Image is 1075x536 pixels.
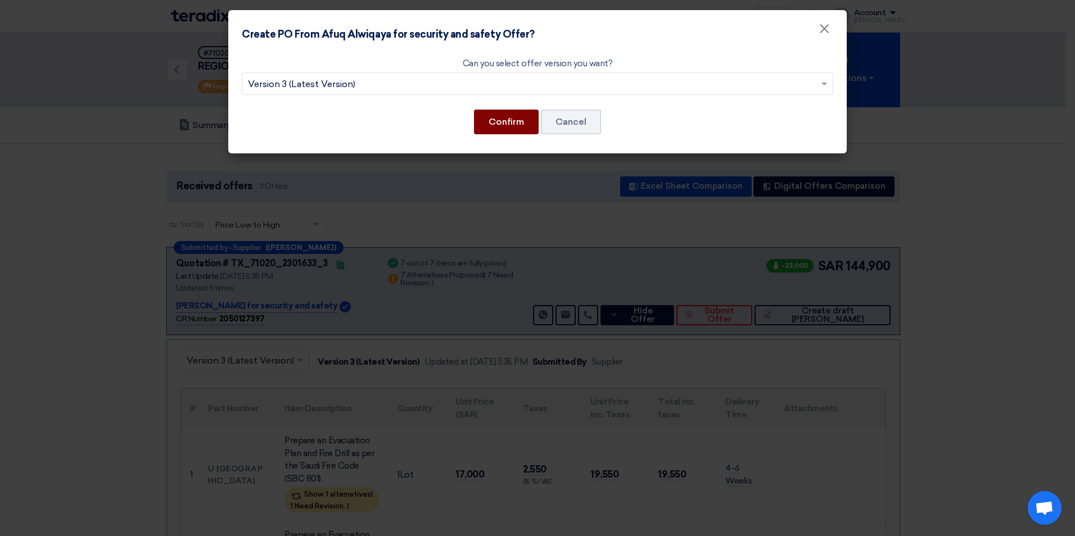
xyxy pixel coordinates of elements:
[819,20,830,43] span: ×
[474,110,539,134] button: Confirm
[242,27,535,42] h4: Create PO From Afuq Alwiqaya for security and safety Offer?
[1028,491,1062,525] a: Open chat
[810,18,839,40] button: Close
[541,110,601,134] button: Cancel
[463,57,613,70] label: Can you select offer version you want?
